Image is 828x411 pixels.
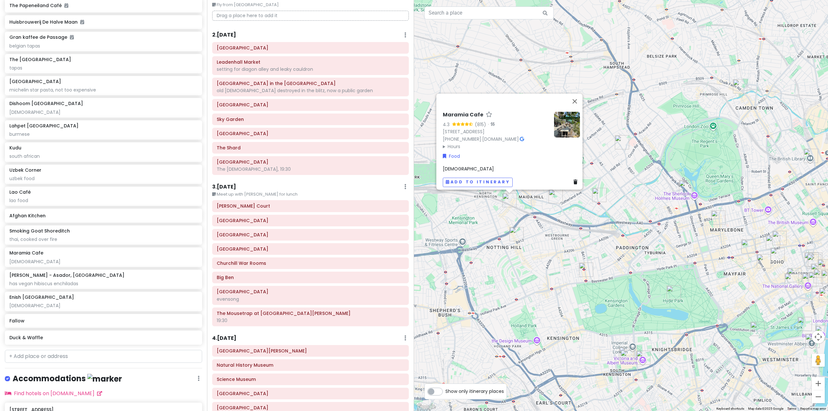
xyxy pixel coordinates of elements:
[615,135,629,149] div: Abbey Road Studios
[212,335,236,342] h6: 4 . [DATE]
[217,66,404,72] div: setting for diagon alley and leaky cauldron
[9,123,79,129] h6: Lahpet [GEOGRAPHIC_DATA]
[766,235,780,249] div: Flannels
[800,407,826,410] a: Report a map error
[80,20,84,24] i: Added to itinerary
[212,184,236,190] h6: 3 . [DATE]
[217,246,404,252] h6: Buckingham Palace
[443,178,513,187] button: Add to itinerary
[520,137,524,141] i: Google Maps
[87,374,122,384] img: marker
[9,281,197,287] div: has vegan hibiscus enchiladas
[9,198,197,203] div: lao food
[9,250,43,256] h6: Maramia Cafe
[9,294,74,300] h6: Enish [GEOGRAPHIC_DATA]
[805,334,820,348] div: Westminster Abbey
[9,259,197,265] div: [DEMOGRAPHIC_DATA]
[217,289,404,295] h6: Westminster Abbey
[443,143,549,150] summary: Hours
[443,112,483,118] h6: Maramia Cafe
[808,253,823,267] div: Lahpet West End
[567,93,583,109] button: Close
[217,45,404,51] h6: St. Paul's Cathedral
[573,178,580,186] a: Delete place
[502,193,517,207] div: Maramia Cafe
[424,6,554,19] input: Search a place
[217,145,404,151] h6: The Shard
[9,57,71,62] h6: The [GEOGRAPHIC_DATA]
[9,318,197,324] h6: Fallow
[770,248,785,262] div: Soho
[772,231,787,245] div: Enish Oxford Street
[619,347,633,361] div: Science Museum
[217,102,404,108] h6: Tower of London
[217,131,404,136] h6: London Bridge
[812,330,825,343] button: Map camera controls
[212,2,409,8] small: Fly from [GEOGRAPHIC_DATA]
[679,180,693,194] div: Regent's Park
[750,322,765,336] div: Buckingham Palace
[217,391,404,396] h6: Hyde Park
[217,166,404,172] div: The [DEMOGRAPHIC_DATA], 19:30
[217,376,404,382] h6: Science Museum
[620,350,635,364] div: Natural History Museum
[9,131,197,137] div: burmese
[592,188,606,202] div: Little Venice
[212,32,236,38] h6: 2 . [DATE]
[787,268,801,282] div: Prince of Wales Theatre
[217,232,404,238] h6: Somerset House
[812,354,825,367] button: Drag Pegman onto the map to open Street View
[807,254,821,268] div: Dishoom Covent Garden
[482,136,519,142] a: [DOMAIN_NAME]
[811,264,825,278] div: Goodwin's Court
[217,59,404,65] h6: Leadenhall Market
[13,373,122,384] h4: Accommodations
[217,296,404,302] div: evensong
[9,79,61,84] h6: [GEOGRAPHIC_DATA]
[217,218,404,223] h6: Covent Garden
[9,236,197,242] div: thai, cooked over fire
[9,272,125,278] h6: [PERSON_NAME] - Asador, [GEOGRAPHIC_DATA]
[804,149,818,163] div: The British Library
[445,388,504,395] span: Show only itinerary places
[741,239,756,254] div: Oxford Street
[9,34,74,40] h6: Gran kaffee de Passage
[554,112,580,137] img: Picture of the place
[787,407,796,410] a: Terms (opens in new tab)
[217,318,404,323] div: 19:30
[716,406,744,411] button: Keyboard shortcuts
[785,273,799,287] div: Fallow
[711,211,725,225] div: Kudu
[416,403,437,411] img: Google
[9,335,197,341] h6: Duck & Waffle
[443,136,481,142] a: [PHONE_NUMBER]
[212,191,409,198] small: Meet up with [PERSON_NAME] for lunch
[812,377,825,390] button: Zoom in
[812,390,825,403] button: Zoom out
[217,116,404,122] h6: Sky Garden
[217,88,404,93] div: old [DEMOGRAPHIC_DATA] destroyed in the blitz, now a public garden
[9,65,197,71] div: tapas
[748,407,783,410] span: Map data ©2025 Google
[802,273,816,287] div: National Portrait Gallery
[5,350,202,363] input: + Add place or address
[9,189,31,195] h6: Lao Café
[809,272,823,286] div: Bancone Covent Garden
[217,362,404,368] h6: Natural History Museum
[667,286,681,300] div: Hyde Park
[70,35,74,39] i: Added to itinerary
[443,166,494,172] span: [DEMOGRAPHIC_DATA]
[9,87,197,93] div: michelin star pasta, not too expensive
[217,348,404,354] h6: Victoria and Albert Museum
[443,153,460,160] a: Food
[5,390,102,397] a: Find hotels on [DOMAIN_NAME]
[217,275,404,280] h6: Big Ben
[9,109,197,115] div: [DEMOGRAPHIC_DATA]
[9,228,70,234] h6: Smoking Goat Shoreditch
[549,189,563,203] div: 366 Harrow Rd
[814,269,828,283] div: Lao Café
[443,112,549,150] div: · ·
[579,263,593,277] div: Uzbek Corner
[217,203,404,209] h6: Goodwin's Court
[486,112,492,118] a: Star place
